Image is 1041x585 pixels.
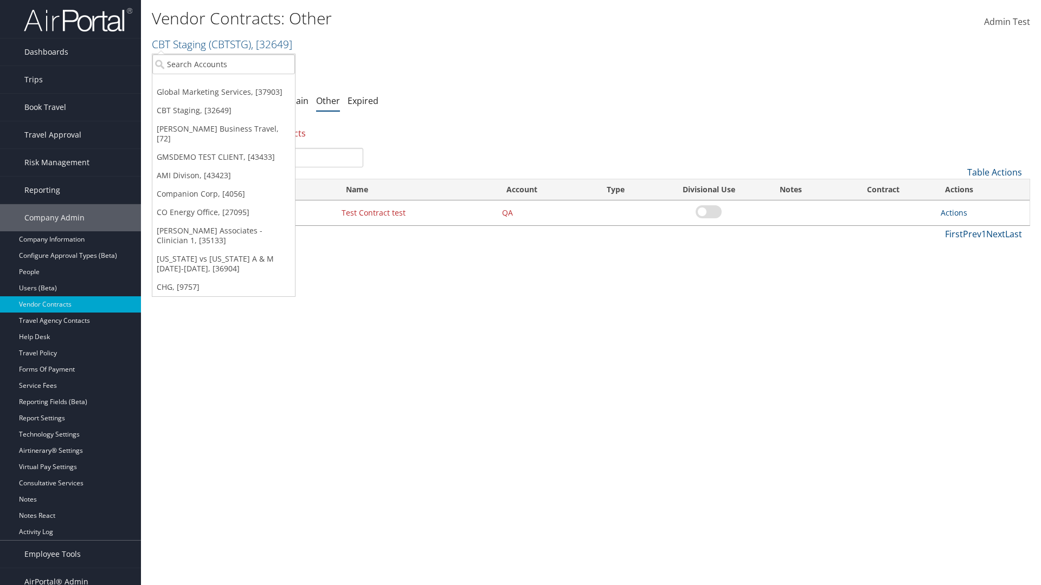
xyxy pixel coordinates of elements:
[152,101,295,120] a: CBT Staging, [32649]
[152,120,295,148] a: [PERSON_NAME] Business Travel, [72]
[497,200,597,225] td: QA
[981,228,986,240] a: 1
[152,222,295,250] a: [PERSON_NAME] Associates - Clinician 1, [35133]
[152,185,295,203] a: Companion Corp, [4056]
[597,179,666,200] th: Type: activate to sort column ascending
[152,54,295,74] input: Search Accounts
[831,179,936,200] th: Contract: activate to sort column ascending
[1005,228,1022,240] a: Last
[24,94,66,121] span: Book Travel
[24,204,85,231] span: Company Admin
[336,200,497,225] td: Test Contract test
[945,228,963,240] a: First
[984,16,1030,28] span: Admin Test
[336,179,497,200] th: Name: activate to sort column ascending
[24,177,60,204] span: Reporting
[497,179,597,200] th: Account: activate to sort column ascending
[152,250,295,278] a: [US_STATE] vs [US_STATE] A & M [DATE]-[DATE], [36904]
[935,179,1030,200] th: Actions
[152,7,737,30] h1: Vendor Contracts: Other
[251,37,292,51] span: , [ 32649 ]
[986,228,1005,240] a: Next
[152,119,1030,148] div: There is
[666,179,751,200] th: Divisional Use: activate to sort column ascending
[24,38,68,66] span: Dashboards
[24,66,43,93] span: Trips
[24,541,81,568] span: Employee Tools
[963,228,981,240] a: Prev
[316,95,340,107] a: Other
[751,179,831,200] th: Notes: activate to sort column ascending
[152,278,295,296] a: CHG, [9757]
[24,149,89,176] span: Risk Management
[152,37,292,51] a: CBT Staging
[152,166,295,185] a: AMI Divison, [43423]
[152,148,295,166] a: GMSDEMO TEST CLIENT, [43433]
[984,5,1030,39] a: Admin Test
[209,37,251,51] span: ( CBTSTG )
[941,207,967,218] a: Actions
[348,95,378,107] a: Expired
[24,121,81,148] span: Travel Approval
[152,203,295,222] a: CO Energy Office, [27095]
[967,166,1022,178] a: Table Actions
[24,7,132,32] img: airportal-logo.png
[152,83,295,101] a: Global Marketing Services, [37903]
